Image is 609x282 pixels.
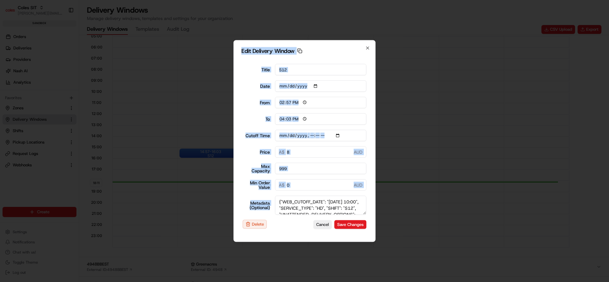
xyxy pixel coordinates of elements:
[334,220,366,229] button: Save Changes
[243,181,270,189] label: Min Order Value
[243,100,270,105] label: From
[6,25,115,35] p: Welcome 👋
[241,48,368,54] h2: Edit Delivery Window
[243,133,270,138] label: Cutoff Time
[4,89,51,101] a: 📗Knowledge Base
[45,107,77,112] a: Powered byPylon
[6,93,11,98] div: 📗
[6,61,18,72] img: 1736555255976-a54dd68f-1ca7-489b-9aae-adbdc363a1c4
[22,61,104,67] div: Start new chat
[63,107,77,112] span: Pylon
[243,117,270,121] label: To
[51,89,104,101] a: 💻API Documentation
[243,201,270,210] label: Metadata (Optional)
[54,93,59,98] div: 💻
[16,41,105,48] input: Clear
[275,146,367,158] input: 0.00
[275,179,367,191] input: 0.00
[108,62,115,70] button: Start new chat
[243,164,270,173] label: Max Capacity
[275,196,367,215] textarea: {"WEB_CUTOFF_DATE": "[DATE] 10:00", "SERVICE_TYPE": "HD", "SHIFT": "S12", "UNATTENDED_DELIVERY_OP...
[60,92,102,98] span: API Documentation
[243,67,270,72] label: Title
[313,220,332,229] button: Cancel
[22,67,80,72] div: We're available if you need us!
[13,92,49,98] span: Knowledge Base
[243,220,267,229] button: Delete
[243,150,270,154] label: Price
[243,84,270,88] label: Date
[275,64,367,75] input: e.g., Morning Express
[6,6,19,19] img: Nash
